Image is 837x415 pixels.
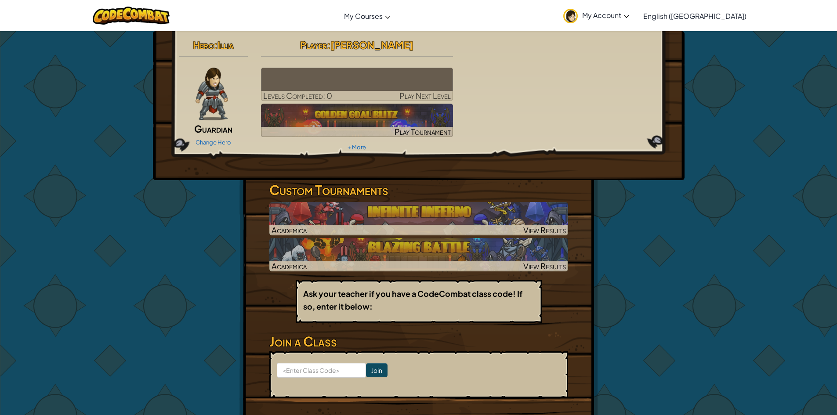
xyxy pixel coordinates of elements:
[395,126,451,137] span: Play Tournament
[330,39,413,51] span: [PERSON_NAME]
[261,104,453,137] a: Play Tournament
[217,39,234,51] span: Illia
[269,202,568,235] a: AcademicaView Results
[348,144,366,151] a: + More
[303,289,522,311] b: Ask your teacher if you have a CodeCombat class code! If so, enter it below:
[366,363,388,377] input: Join
[399,90,451,101] span: Play Next Level
[523,261,566,271] span: View Results
[272,225,307,235] span: Academica
[196,139,231,146] a: Change Hero
[523,225,566,235] span: View Results
[196,68,228,120] img: guardian-pose.png
[214,39,217,51] span: :
[340,4,395,28] a: My Courses
[194,123,232,135] span: Guardian
[639,4,751,28] a: English ([GEOGRAPHIC_DATA])
[582,11,629,20] span: My Account
[643,11,746,21] span: English ([GEOGRAPHIC_DATA])
[263,90,332,101] span: Levels Completed: 0
[193,39,214,51] span: Hero
[277,363,366,378] input: <Enter Class Code>
[327,39,330,51] span: :
[269,202,568,235] img: Infinite Inferno
[559,2,634,29] a: My Account
[269,180,568,200] h3: Custom Tournaments
[300,39,327,51] span: Player
[261,68,453,101] a: Play Next Level
[269,332,568,351] h3: Join a Class
[563,9,578,23] img: avatar
[272,261,307,271] span: Academica
[261,104,453,137] img: Golden Goal
[269,238,568,271] img: Blazing Battle
[269,238,568,271] a: AcademicaView Results
[344,11,383,21] span: My Courses
[93,7,170,25] img: CodeCombat logo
